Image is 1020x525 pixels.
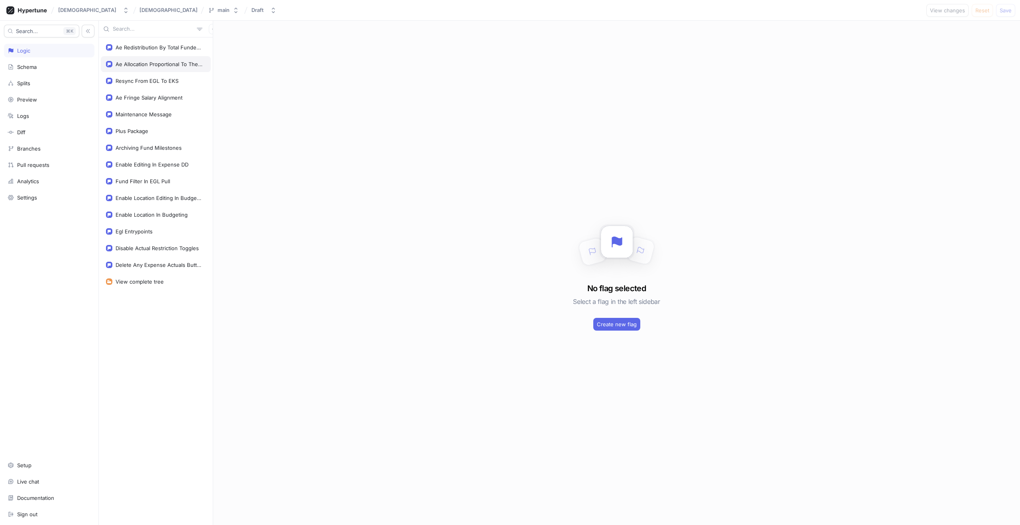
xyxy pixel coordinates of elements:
div: Setup [17,462,31,468]
div: Ae Fringe Salary Alignment [116,94,182,101]
div: Splits [17,80,30,86]
div: Archiving Fund Milestones [116,145,182,151]
span: Reset [975,8,989,13]
div: main [218,7,229,14]
div: Ae Redistribution By Total Funded Amount [116,44,202,51]
a: Documentation [4,491,94,505]
span: Create new flag [597,322,637,327]
div: Live chat [17,478,39,485]
div: Preview [17,96,37,103]
div: Pull requests [17,162,49,168]
div: K [63,27,76,35]
h3: No flag selected [587,282,646,294]
div: Maintenance Message [116,111,172,118]
div: Sign out [17,511,37,517]
div: Fund Filter In EGL Pull [116,178,170,184]
div: Logs [17,113,29,119]
div: Egl Entrypoints [116,228,153,235]
span: Save [1000,8,1012,13]
span: Search... [16,29,38,33]
input: Search... [113,25,194,33]
div: Diff [17,129,25,135]
div: Documentation [17,495,54,501]
div: Enable Location In Budgeting [116,212,188,218]
div: Settings [17,194,37,201]
div: Draft [251,7,264,14]
div: Logic [17,47,30,54]
span: [DEMOGRAPHIC_DATA] [139,7,198,13]
button: Draft [248,4,280,17]
div: Disable Actual Restriction Toggles [116,245,199,251]
div: Enable Location Editing In Budgeting [116,195,202,201]
button: Search...K [4,25,79,37]
button: Save [996,4,1015,17]
div: Resync From EGL To EKS [116,78,178,84]
button: Reset [972,4,993,17]
div: [DEMOGRAPHIC_DATA] [58,7,116,14]
div: View complete tree [116,278,164,285]
button: Create new flag [593,318,640,331]
div: Branches [17,145,41,152]
button: [DEMOGRAPHIC_DATA] [55,4,132,17]
div: Enable Editing In Expense DD [116,161,188,168]
div: Plus Package [116,128,148,134]
div: Schema [17,64,37,70]
span: View changes [930,8,965,13]
button: main [205,4,242,17]
h5: Select a flag in the left sidebar [573,294,660,309]
div: Analytics [17,178,39,184]
button: View changes [926,4,969,17]
div: Delete Any Expense Actuals Button [116,262,202,268]
div: Ae Allocation Proportional To The Burn Rate [116,61,202,67]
